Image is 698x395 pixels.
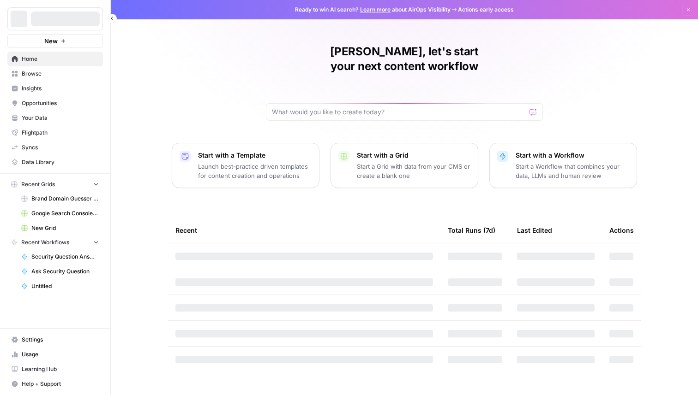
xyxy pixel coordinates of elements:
[175,218,433,243] div: Recent
[31,224,99,232] span: New Grid
[609,218,634,243] div: Actions
[31,209,99,218] span: Google Search Console - [DOMAIN_NAME]
[22,380,99,388] span: Help + Support
[21,238,69,247] span: Recent Workflows
[7,96,103,111] a: Opportunities
[489,143,637,188] button: Start with a WorkflowStart a Workflow that combines your data, LLMs and human review
[331,143,478,188] button: Start with a GridStart a Grid with data from your CMS or create a blank one
[448,218,495,243] div: Total Runs (7d)
[7,332,103,347] a: Settings
[22,55,99,63] span: Home
[22,365,99,373] span: Learning Hub
[7,362,103,377] a: Learning Hub
[266,44,543,74] h1: [PERSON_NAME], let's start your next content workflow
[17,279,103,294] a: Untitled
[31,253,99,261] span: Security Question Answer
[7,236,103,249] button: Recent Workflows
[22,84,99,93] span: Insights
[17,221,103,236] a: New Grid
[516,151,629,160] p: Start with a Workflow
[22,158,99,166] span: Data Library
[357,151,470,160] p: Start with a Grid
[17,249,103,264] a: Security Question Answer
[295,6,451,14] span: Ready to win AI search? about AirOps Visibility
[31,267,99,276] span: Ask Security Question
[17,264,103,279] a: Ask Security Question
[172,143,319,188] button: Start with a TemplateLaunch best-practice driven templates for content creation and operations
[7,66,103,81] a: Browse
[7,34,103,48] button: New
[22,70,99,78] span: Browse
[272,107,526,117] input: What would you like to create today?
[7,52,103,66] a: Home
[7,81,103,96] a: Insights
[7,177,103,191] button: Recent Grids
[31,282,99,290] span: Untitled
[360,6,391,13] a: Learn more
[7,155,103,170] a: Data Library
[458,6,514,14] span: Actions early access
[22,336,99,344] span: Settings
[22,114,99,122] span: Your Data
[22,350,99,359] span: Usage
[31,195,99,203] span: Brand Domain Guesser QA
[17,191,103,206] a: Brand Domain Guesser QA
[7,111,103,125] a: Your Data
[7,347,103,362] a: Usage
[17,206,103,221] a: Google Search Console - [DOMAIN_NAME]
[22,99,99,107] span: Opportunities
[7,125,103,140] a: Flightpath
[357,162,470,180] p: Start a Grid with data from your CMS or create a blank one
[198,151,312,160] p: Start with a Template
[7,140,103,155] a: Syncs
[516,162,629,180] p: Start a Workflow that combines your data, LLMs and human review
[7,377,103,391] button: Help + Support
[22,143,99,152] span: Syncs
[44,36,58,46] span: New
[22,129,99,137] span: Flightpath
[517,218,552,243] div: Last Edited
[198,162,312,180] p: Launch best-practice driven templates for content creation and operations
[21,180,55,189] span: Recent Grids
